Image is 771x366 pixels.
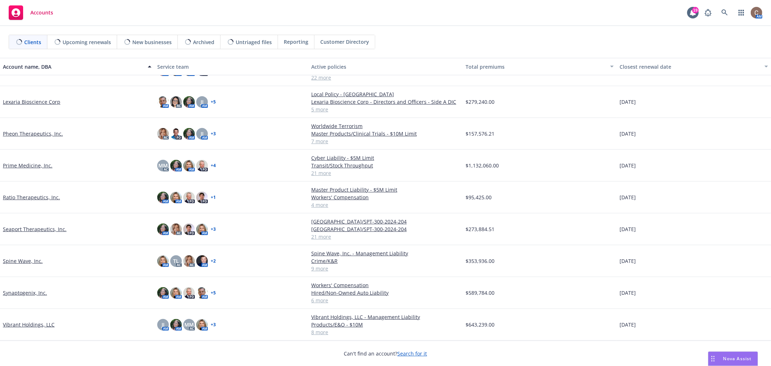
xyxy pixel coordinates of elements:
[311,297,460,304] a: 6 more
[751,7,762,18] img: photo
[466,63,606,71] div: Total premiums
[311,313,460,321] a: Vibrant Holdings, LLC - Management Liability
[24,38,41,46] span: Clients
[466,193,492,201] span: $95,425.00
[620,321,636,328] span: [DATE]
[734,5,749,20] a: Switch app
[311,265,460,272] a: 9 more
[3,225,67,233] a: Seaport Therapeutics, Inc.
[183,255,195,267] img: photo
[157,224,169,235] img: photo
[6,3,56,23] a: Accounts
[196,192,208,203] img: photo
[30,10,53,16] span: Accounts
[311,162,460,169] a: Transit/Stock Throughput
[620,257,636,265] span: [DATE]
[311,154,460,162] a: Cyber Liability - $5M Limit
[466,225,494,233] span: $273,884.51
[620,130,636,137] span: [DATE]
[718,5,732,20] a: Search
[708,352,758,366] button: Nova Assist
[311,218,460,225] a: [GEOGRAPHIC_DATA]/SPT-300-2024-204
[311,63,460,71] div: Active policies
[620,162,636,169] span: [DATE]
[201,130,204,137] span: JJ
[196,319,208,331] img: photo
[692,7,699,13] div: 19
[466,321,494,328] span: $643,239.00
[311,122,460,130] a: Worldwide Terrorism
[193,38,214,46] span: Archived
[620,98,636,106] span: [DATE]
[344,350,427,357] span: Can't find an account?
[311,225,460,233] a: [GEOGRAPHIC_DATA]/SPT-300-2024-204
[157,96,169,108] img: photo
[170,192,182,203] img: photo
[211,195,216,200] a: + 1
[196,224,208,235] img: photo
[311,169,460,177] a: 21 more
[620,193,636,201] span: [DATE]
[466,162,499,169] span: $1,132,060.00
[311,328,460,336] a: 8 more
[211,291,216,295] a: + 5
[157,192,169,203] img: photo
[3,162,52,169] a: Prime Medicine, Inc.
[173,257,179,265] span: TL
[723,356,752,362] span: Nova Assist
[466,98,494,106] span: $279,240.00
[311,250,460,257] a: Spine Wave, Inc. - Management Liability
[311,233,460,241] a: 21 more
[311,281,460,289] a: Workers' Compensation
[162,321,164,328] span: JJ
[154,58,309,75] button: Service team
[184,321,194,328] span: MM
[157,255,169,267] img: photo
[63,38,111,46] span: Upcoming renewals
[211,323,216,327] a: + 3
[308,58,463,75] button: Active policies
[311,90,460,98] a: Local Policy - [GEOGRAPHIC_DATA]
[620,225,636,233] span: [DATE]
[196,160,208,171] img: photo
[183,128,195,140] img: photo
[311,137,460,145] a: 7 more
[463,58,617,75] button: Total premiums
[311,201,460,209] a: 4 more
[617,58,771,75] button: Closest renewal date
[466,289,494,297] span: $589,784.00
[157,63,306,71] div: Service team
[708,352,718,366] div: Drag to move
[311,106,460,113] a: 5 more
[183,287,195,299] img: photo
[211,100,216,104] a: + 5
[170,128,182,140] img: photo
[284,38,308,46] span: Reporting
[170,224,182,235] img: photo
[620,63,760,71] div: Closest renewal date
[311,130,460,137] a: Master Products/Clinical Trials - $10M Limit
[157,287,169,299] img: photo
[183,160,195,171] img: photo
[3,321,55,328] a: Vibrant Holdings, LLC
[311,257,460,265] a: Crime/K&R
[132,38,172,46] span: New businesses
[170,287,182,299] img: photo
[157,128,169,140] img: photo
[398,350,427,357] a: Search for it
[466,257,494,265] span: $353,936.00
[311,186,460,193] a: Master Product Liability - $5M Limit
[236,38,272,46] span: Untriaged files
[620,289,636,297] span: [DATE]
[201,98,204,106] span: JJ
[183,96,195,108] img: photo
[311,193,460,201] a: Workers' Compensation
[183,192,195,203] img: photo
